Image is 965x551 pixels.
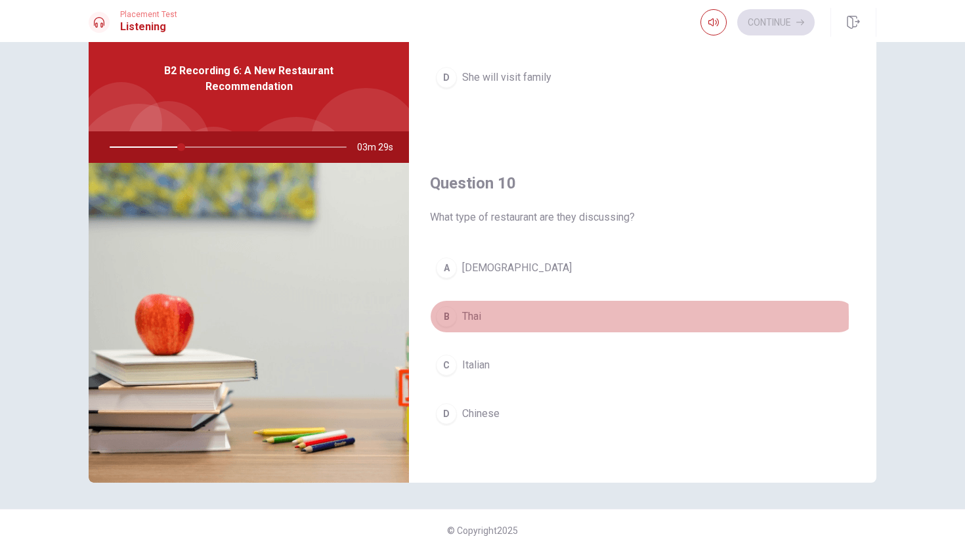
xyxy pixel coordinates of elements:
[436,257,457,278] div: A
[120,19,177,35] h1: Listening
[430,252,855,284] button: A[DEMOGRAPHIC_DATA]
[357,131,404,163] span: 03m 29s
[462,406,500,422] span: Chinese
[447,525,518,536] span: © Copyright 2025
[430,300,855,333] button: BThai
[430,61,855,94] button: DShe will visit family
[89,163,409,483] img: B2 Recording 6: A New Restaurant Recommendation
[120,10,177,19] span: Placement Test
[436,355,457,376] div: C
[131,63,366,95] span: B2 Recording 6: A New Restaurant Recommendation
[430,349,855,382] button: CItalian
[436,403,457,424] div: D
[462,70,551,85] span: She will visit family
[462,357,490,373] span: Italian
[430,173,855,194] h4: Question 10
[462,309,481,324] span: Thai
[436,306,457,327] div: B
[430,209,855,225] span: What type of restaurant are they discussing?
[462,260,572,276] span: [DEMOGRAPHIC_DATA]
[430,397,855,430] button: DChinese
[436,67,457,88] div: D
